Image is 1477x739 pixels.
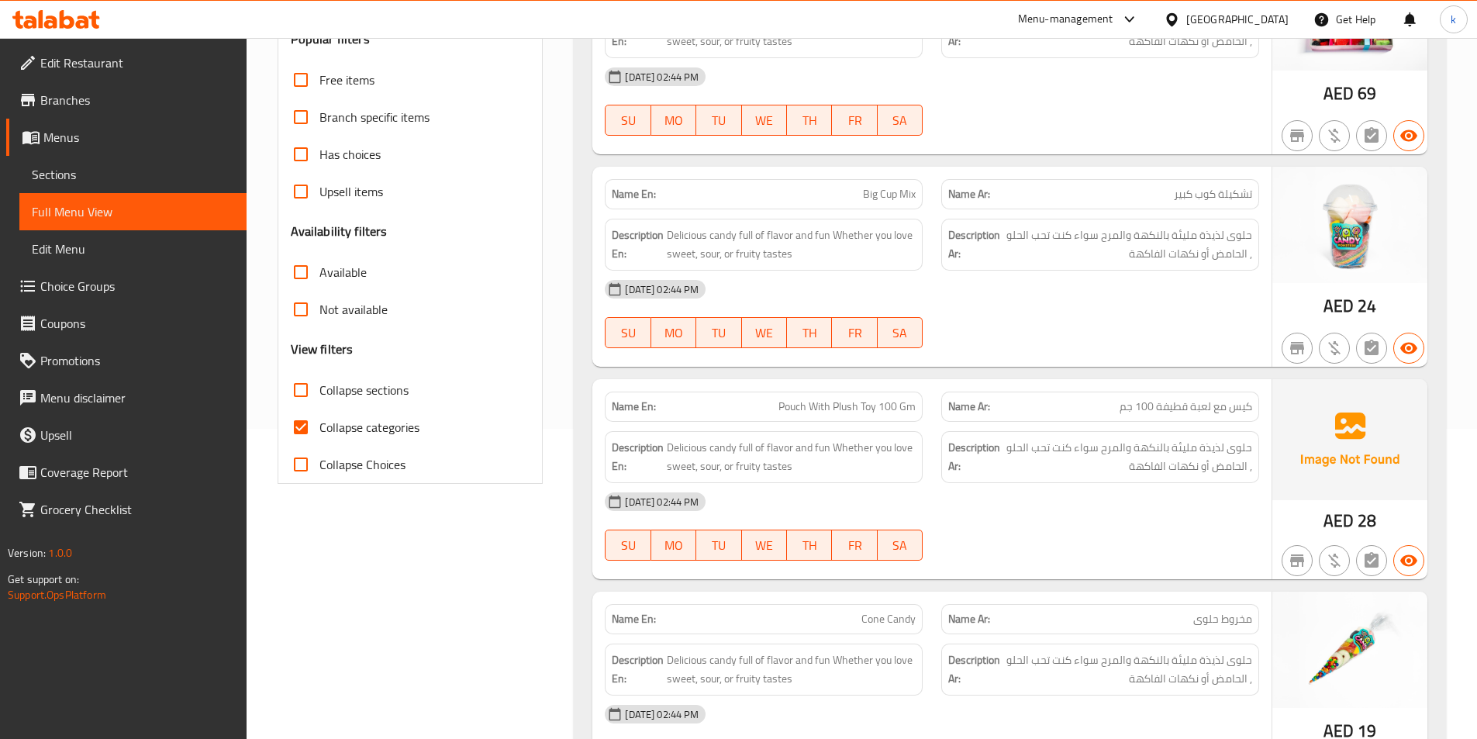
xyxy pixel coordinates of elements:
button: TH [787,317,832,348]
strong: Description En: [612,651,664,689]
button: Purchased item [1319,120,1350,151]
strong: Name Ar: [948,611,990,627]
span: مخروط حلوى [1193,611,1252,627]
button: Available [1393,545,1424,576]
button: Not has choices [1356,333,1387,364]
img: cone_candy638949268019741702.jpg [1272,592,1427,708]
button: MO [651,530,696,561]
span: Pouch With Plush Toy 100 Gm [778,399,916,415]
span: Delicious candy full of flavor and fun Whether you love sweet, sour, or fruity tastes [667,651,916,689]
span: Delicious candy full of flavor and fun Whether you love sweet, sour, or fruity tastes [667,438,916,476]
span: [DATE] 02:44 PM [619,282,705,297]
h3: Availability filters [291,223,388,240]
button: SA [878,530,923,561]
span: WE [748,109,781,132]
span: MO [657,109,690,132]
span: SU [612,109,644,132]
button: SU [605,105,651,136]
a: Sections [19,156,247,193]
span: SA [884,534,916,557]
span: TH [793,109,826,132]
span: Upsell items [319,182,383,201]
span: MO [657,534,690,557]
span: SU [612,534,644,557]
strong: Description Ar: [948,226,1000,264]
a: Branches [6,81,247,119]
a: Upsell [6,416,247,454]
span: Big Cup Mix [863,186,916,202]
span: Get support on: [8,569,79,589]
span: SA [884,322,916,344]
span: AED [1323,291,1354,321]
button: MO [651,105,696,136]
span: Branches [40,91,234,109]
span: FR [838,109,871,132]
a: Edit Menu [19,230,247,268]
img: Ae5nvW7+0k+MAAAAAElFTkSuQmCC [1272,379,1427,500]
button: FR [832,105,877,136]
span: Available [319,263,367,281]
strong: Description Ar: [948,438,1000,476]
span: TU [702,109,735,132]
strong: Name En: [612,399,656,415]
span: Free items [319,71,374,89]
span: Collapse sections [319,381,409,399]
button: FR [832,317,877,348]
span: حلوى لذيذة مليئة بالنكهة والمرح سواء كنت تحب الحلو , الحامض أو نكهات الفاكهة [1003,438,1252,476]
button: Not branch specific item [1282,545,1313,576]
span: WE [748,322,781,344]
button: Purchased item [1319,333,1350,364]
button: TH [787,530,832,561]
button: WE [742,317,787,348]
button: TH [787,105,832,136]
span: WE [748,534,781,557]
span: Menu disclaimer [40,388,234,407]
strong: Description Ar: [948,651,1000,689]
span: Branch specific items [319,108,430,126]
span: Edit Menu [32,240,234,258]
button: SA [878,317,923,348]
button: WE [742,105,787,136]
strong: Name Ar: [948,399,990,415]
span: AED [1323,78,1354,109]
span: TU [702,534,735,557]
span: [DATE] 02:44 PM [619,707,705,722]
a: Grocery Checklist [6,491,247,528]
img: big_cup_mix638949267320931697.jpg [1272,167,1427,283]
span: TH [793,322,826,344]
span: Full Menu View [32,202,234,221]
div: [GEOGRAPHIC_DATA] [1186,11,1289,28]
strong: Description En: [612,13,664,51]
a: Menus [6,119,247,156]
button: Not has choices [1356,120,1387,151]
a: Menu disclaimer [6,379,247,416]
h3: View filters [291,340,354,358]
a: Coverage Report [6,454,247,491]
span: MO [657,322,690,344]
span: حلوى لذيذة مليئة بالنكهة والمرح سواء كنت تحب الحلو , الحامض أو نكهات الفاكهة [1003,226,1252,264]
strong: Name Ar: [948,186,990,202]
span: 1.0.0 [48,543,72,563]
span: Collapse categories [319,418,419,437]
strong: Name En: [612,611,656,627]
span: Collapse Choices [319,455,405,474]
span: Sections [32,165,234,184]
span: [DATE] 02:44 PM [619,70,705,85]
button: Not branch specific item [1282,333,1313,364]
strong: Description En: [612,226,664,264]
span: Menus [43,128,234,147]
div: Menu-management [1018,10,1113,29]
button: SU [605,317,651,348]
button: Not has choices [1356,545,1387,576]
span: Grocery Checklist [40,500,234,519]
h3: Popular filters [291,30,530,48]
span: كيس مع لعبة قطيفة 100 جم [1120,399,1252,415]
button: FR [832,530,877,561]
span: Has choices [319,145,381,164]
span: FR [838,322,871,344]
span: تشكيلة كوب كبير [1174,186,1252,202]
a: Full Menu View [19,193,247,230]
span: FR [838,534,871,557]
button: Available [1393,333,1424,364]
span: TH [793,534,826,557]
